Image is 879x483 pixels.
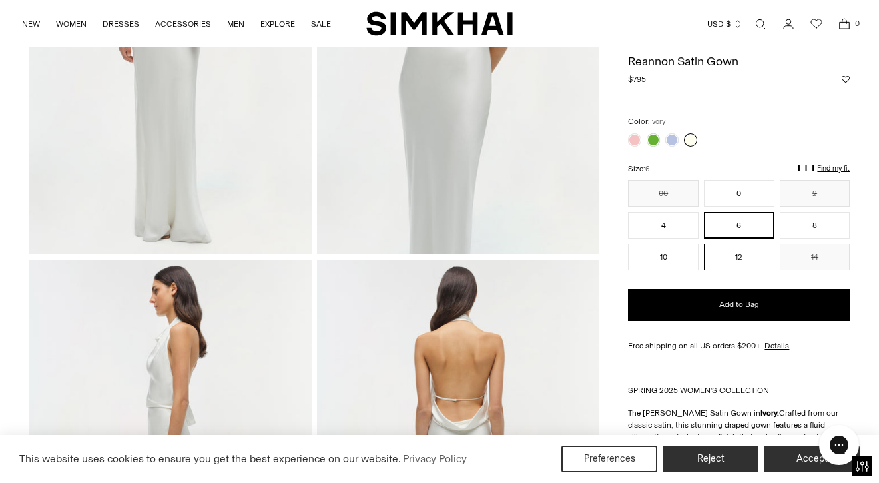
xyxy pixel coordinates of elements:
p: The [PERSON_NAME] Satin Gown in Crafted from our classic satin, this stunning draped gown feature... [628,407,850,455]
a: MEN [227,9,244,39]
a: DRESSES [103,9,139,39]
a: SIMKHAI [366,11,513,37]
button: Add to Bag [628,289,850,321]
a: ACCESSORIES [155,9,211,39]
a: Open cart modal [831,11,858,37]
button: 0 [704,180,774,207]
button: Reject [663,446,758,472]
a: Privacy Policy (opens in a new tab) [401,449,469,469]
button: 4 [628,212,699,239]
button: Preferences [561,446,657,472]
span: This website uses cookies to ensure you get the best experience on our website. [19,452,401,465]
a: NEW [22,9,40,39]
button: 10 [628,244,699,270]
a: Open search modal [747,11,774,37]
button: 2 [780,180,850,207]
a: WOMEN [56,9,87,39]
a: Go to the account page [775,11,802,37]
button: 12 [704,244,774,270]
button: Add to Wishlist [842,75,850,83]
span: $795 [628,73,646,85]
a: SPRING 2025 WOMEN'S COLLECTION [628,386,769,395]
label: Size: [628,163,649,175]
div: Free shipping on all US orders $200+ [628,340,850,352]
button: 00 [628,180,699,207]
button: 14 [780,244,850,270]
span: Ivory [650,117,665,126]
strong: Ivory. [760,408,779,418]
span: 0 [851,17,863,29]
label: Color: [628,115,665,128]
a: EXPLORE [260,9,295,39]
button: Accept [764,446,860,472]
button: 8 [780,212,850,239]
span: Add to Bag [719,299,759,310]
a: Wishlist [803,11,830,37]
button: 6 [704,212,774,239]
iframe: Gorgias live chat messenger [812,420,866,470]
a: SALE [311,9,331,39]
a: Details [764,340,789,352]
span: 6 [645,165,649,173]
button: USD $ [707,9,742,39]
h1: Reannon Satin Gown [628,55,850,67]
